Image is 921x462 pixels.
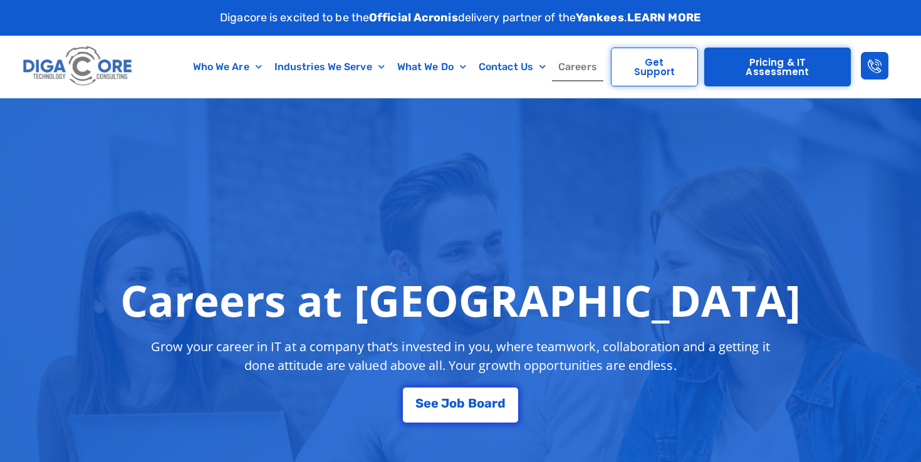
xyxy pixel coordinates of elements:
[468,397,477,409] span: B
[492,397,497,409] span: r
[704,48,850,86] a: Pricing & IT Assessment
[497,397,506,409] span: d
[268,53,391,81] a: Industries We Serve
[624,58,685,76] span: Get Support
[611,48,699,86] a: Get Support
[441,397,449,409] span: J
[391,53,472,81] a: What We Do
[627,11,701,24] a: LEARN MORE
[484,397,492,409] span: a
[185,53,605,81] nav: Menu
[424,397,431,409] span: e
[403,388,518,423] a: See Job Board
[415,397,424,409] span: S
[457,397,465,409] span: b
[187,53,268,81] a: Who We Are
[140,337,781,375] p: Grow your career in IT at a company that’s invested in you, where teamwork, collaboration and a g...
[552,53,603,81] a: Careers
[717,58,837,76] span: Pricing & IT Assessment
[472,53,552,81] a: Contact Us
[220,9,701,26] p: Digacore is excited to be the delivery partner of the .
[449,397,457,409] span: o
[369,11,458,24] strong: Official Acronis
[576,11,624,24] strong: Yankees
[20,42,136,91] img: Digacore logo 1
[477,397,484,409] span: o
[431,397,439,409] span: e
[120,275,801,325] h1: Careers at [GEOGRAPHIC_DATA]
